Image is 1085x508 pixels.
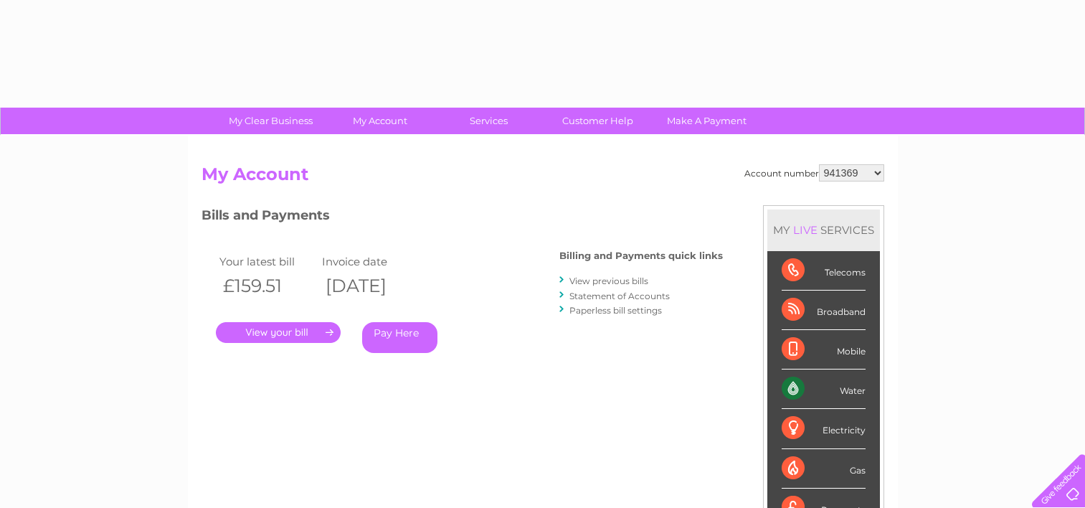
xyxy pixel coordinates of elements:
[216,322,341,343] a: .
[362,322,437,353] a: Pay Here
[782,330,866,370] div: Mobile
[782,449,866,489] div: Gas
[782,251,866,291] div: Telecoms
[569,276,648,286] a: View previous bills
[744,164,884,182] div: Account number
[202,164,884,192] h2: My Account
[782,370,866,409] div: Water
[202,205,723,230] h3: Bills and Payments
[648,108,766,134] a: Make A Payment
[212,108,330,134] a: My Clear Business
[569,291,670,301] a: Statement of Accounts
[782,291,866,330] div: Broadband
[790,223,820,237] div: LIVE
[767,210,880,250] div: MY SERVICES
[318,271,422,301] th: [DATE]
[318,252,422,271] td: Invoice date
[569,305,662,316] a: Paperless bill settings
[321,108,439,134] a: My Account
[539,108,657,134] a: Customer Help
[216,252,319,271] td: Your latest bill
[782,409,866,448] div: Electricity
[430,108,548,134] a: Services
[216,271,319,301] th: £159.51
[559,250,723,261] h4: Billing and Payments quick links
